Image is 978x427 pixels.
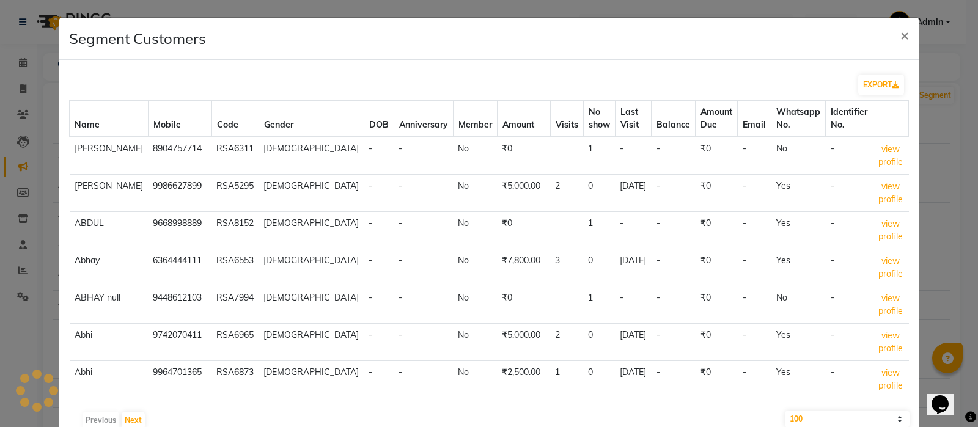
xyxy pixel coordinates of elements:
[771,137,826,175] td: No
[858,75,904,95] button: EXPORT
[453,286,497,324] td: No
[826,137,873,175] td: -
[771,286,826,324] td: No
[70,361,149,398] td: Abhi
[259,249,364,286] td: [DEMOGRAPHIC_DATA]
[211,137,259,175] td: RSA6311
[211,249,259,286] td: RSA6553
[70,212,149,249] td: ABDUL
[211,175,259,212] td: RSA5295
[583,324,615,361] td: 0
[826,212,873,249] td: -
[738,361,771,398] td: -
[453,249,497,286] td: No
[771,324,826,361] td: Yes
[69,27,206,49] h4: Segment Customers
[259,175,364,212] td: [DEMOGRAPHIC_DATA]
[550,324,583,361] td: 2
[148,175,211,212] td: 9986627899
[364,286,394,324] td: -
[148,324,211,361] td: 9742070411
[652,212,696,249] td: -
[583,101,615,137] th: No show
[696,361,738,398] td: ₹0
[738,249,771,286] td: -
[878,180,903,206] button: view profile
[148,137,211,175] td: 8904757714
[497,361,550,398] td: ₹2,500.00
[652,175,696,212] td: -
[148,361,211,398] td: 9964701365
[394,212,453,249] td: -
[696,175,738,212] td: ₹0
[652,324,696,361] td: -
[583,361,615,398] td: 0
[826,286,873,324] td: -
[453,324,497,361] td: No
[696,212,738,249] td: ₹0
[891,18,919,52] button: Close
[148,212,211,249] td: 9668998889
[364,361,394,398] td: -
[878,217,903,244] button: view profile
[364,137,394,175] td: -
[497,101,550,137] th: Amount
[878,366,903,393] button: view profile
[453,175,497,212] td: No
[148,286,211,324] td: 9448612103
[927,378,966,415] iframe: chat widget
[497,175,550,212] td: ₹5,000.00
[615,175,651,212] td: [DATE]
[826,101,873,137] th: Identifier No.
[259,324,364,361] td: [DEMOGRAPHIC_DATA]
[550,175,583,212] td: 2
[652,101,696,137] th: Balance
[738,175,771,212] td: -
[394,324,453,361] td: -
[364,212,394,249] td: -
[394,286,453,324] td: -
[771,101,826,137] th: Whatsapp No.
[615,212,651,249] td: -
[70,286,149,324] td: ABHAY null
[394,361,453,398] td: -
[696,101,738,137] th: Amount Due
[259,286,364,324] td: [DEMOGRAPHIC_DATA]
[652,286,696,324] td: -
[615,361,651,398] td: [DATE]
[70,175,149,212] td: [PERSON_NAME]
[453,101,497,137] th: Member
[497,212,550,249] td: ₹0
[497,324,550,361] td: ₹5,000.00
[259,101,364,137] th: Gender
[211,101,259,137] th: Code
[615,101,651,137] th: Last Visit
[615,137,651,175] td: -
[550,361,583,398] td: 1
[497,249,550,286] td: ₹7,800.00
[878,254,903,281] button: view profile
[615,286,651,324] td: -
[364,324,394,361] td: -
[738,324,771,361] td: -
[771,249,826,286] td: Yes
[826,249,873,286] td: -
[738,101,771,137] th: Email
[878,291,903,318] button: view profile
[211,212,259,249] td: RSA8152
[550,101,583,137] th: Visits
[70,101,149,137] th: Name
[211,361,259,398] td: RSA6873
[148,249,211,286] td: 6364444111
[826,324,873,361] td: -
[364,101,394,137] th: DOB
[394,137,453,175] td: -
[364,175,394,212] td: -
[652,249,696,286] td: -
[583,212,615,249] td: 1
[453,137,497,175] td: No
[453,361,497,398] td: No
[696,286,738,324] td: ₹0
[826,361,873,398] td: -
[771,361,826,398] td: Yes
